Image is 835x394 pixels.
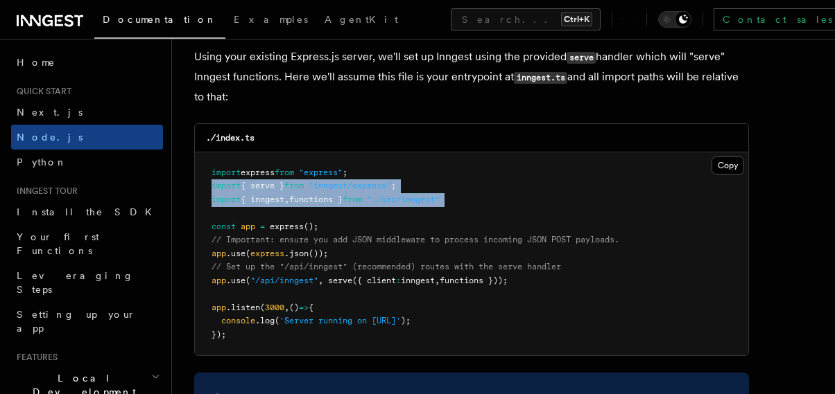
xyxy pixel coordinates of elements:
[309,181,391,190] span: "inngest/express"
[260,222,265,231] span: =
[94,4,225,39] a: Documentation
[212,262,561,271] span: // Set up the "/api/inngest" (recommended) routes with the serve handler
[206,133,255,143] code: ./index.ts
[567,52,596,64] code: serve
[11,352,58,363] span: Features
[241,181,284,190] span: { serve }
[250,276,318,285] span: "/api/inngest"
[325,14,398,25] span: AgentKit
[11,302,163,341] a: Setting up your app
[328,276,352,285] span: serve
[343,168,347,177] span: ;
[275,316,279,325] span: (
[225,4,316,37] a: Examples
[391,181,396,190] span: ;
[658,11,691,28] button: Toggle dark mode
[451,8,601,30] button: Search...Ctrl+K
[241,195,284,204] span: { inngest
[275,168,294,177] span: from
[309,303,313,312] span: {
[284,249,309,258] span: .json
[17,107,83,118] span: Next.js
[270,222,304,231] span: express
[212,249,226,258] span: app
[309,249,328,258] span: ());
[255,316,275,325] span: .log
[260,303,265,312] span: (
[343,195,362,204] span: from
[11,263,163,302] a: Leveraging Steps
[241,222,255,231] span: app
[241,168,275,177] span: express
[103,14,217,25] span: Documentation
[289,303,299,312] span: ()
[11,224,163,263] a: Your first Functions
[289,195,343,204] span: functions }
[17,206,160,217] span: Install the SDK
[11,100,163,125] a: Next.js
[212,195,241,204] span: import
[514,72,567,84] code: inngest.ts
[17,231,99,256] span: Your first Functions
[712,156,744,174] button: Copy
[212,235,619,244] span: // Important: ensure you add JSON middleware to process incoming JSON POST payloads.
[246,276,250,285] span: (
[299,303,309,312] span: =>
[440,276,508,285] span: functions }));
[212,276,226,285] span: app
[11,86,71,97] span: Quick start
[17,55,55,69] span: Home
[284,303,289,312] span: ,
[226,276,246,285] span: .use
[212,330,226,339] span: });
[401,316,411,325] span: );
[11,199,163,224] a: Install the SDK
[11,50,163,75] a: Home
[11,125,163,150] a: Node.js
[250,249,284,258] span: express
[367,195,440,204] span: "./src/inngest"
[17,270,134,295] span: Leveraging Steps
[401,276,435,285] span: inngest
[304,222,318,231] span: ();
[212,168,241,177] span: import
[561,12,592,26] kbd: Ctrl+K
[284,195,289,204] span: ,
[318,276,323,285] span: ,
[17,132,83,143] span: Node.js
[194,47,749,107] p: Using your existing Express.js server, we'll set up Inngest using the provided handler which will...
[221,316,255,325] span: console
[284,181,304,190] span: from
[299,168,343,177] span: "express"
[212,222,236,231] span: const
[279,316,401,325] span: 'Server running on [URL]'
[316,4,406,37] a: AgentKit
[234,14,308,25] span: Examples
[11,150,163,174] a: Python
[246,249,250,258] span: (
[226,303,260,312] span: .listen
[212,181,241,190] span: import
[212,303,226,312] span: app
[226,249,246,258] span: .use
[435,276,440,285] span: ,
[17,156,67,168] span: Python
[396,276,401,285] span: :
[352,276,396,285] span: ({ client
[11,186,78,197] span: Inngest tour
[17,309,136,334] span: Setting up your app
[265,303,284,312] span: 3000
